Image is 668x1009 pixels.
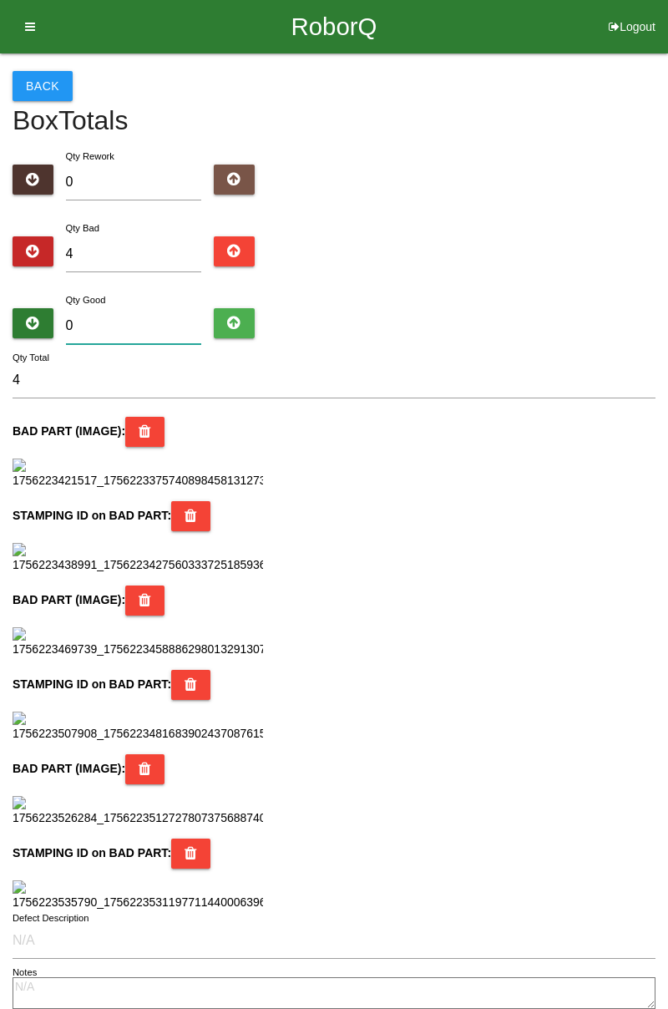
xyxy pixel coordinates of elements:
img: 1756223507908_17562234816839024370876152231403.jpg [13,712,263,743]
h4: Box Totals [13,106,655,135]
button: Back [13,71,73,101]
b: BAD PART (IMAGE) : [13,424,125,438]
label: Defect Description [13,911,89,925]
b: BAD PART (IMAGE) : [13,593,125,606]
label: Notes [13,966,37,980]
img: 1756223421517_17562233757408984581312737456460.jpg [13,459,263,489]
img: 1756223526284_17562235127278073756887407035035.jpg [13,796,263,827]
b: STAMPING ID on BAD PART : [13,677,171,691]
img: 1756223438991_17562234275603337251859364904821.jpg [13,543,263,574]
label: Qty Total [13,351,49,365]
b: STAMPING ID on BAD PART : [13,846,171,859]
label: Qty Rework [66,151,114,161]
b: STAMPING ID on BAD PART : [13,509,171,522]
label: Qty Bad [66,223,99,233]
img: 1756223535790_17562235311977114400063967746273.jpg [13,880,263,911]
img: 1756223469739_17562234588862980132913075181616.jpg [13,627,263,658]
b: BAD PART (IMAGE) : [13,762,125,775]
label: Qty Good [66,295,106,305]
input: N/A [13,923,655,959]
